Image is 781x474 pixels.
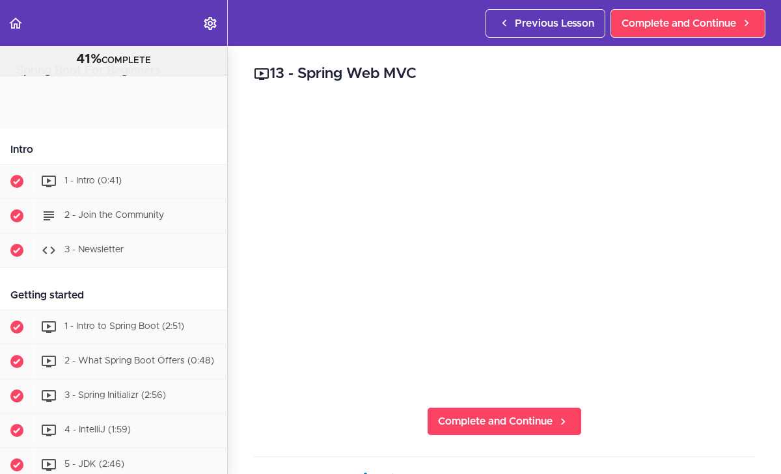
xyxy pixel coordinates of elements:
[64,176,122,185] span: 1 - Intro (0:41)
[515,16,594,31] span: Previous Lesson
[8,16,23,31] svg: Back to course curriculum
[254,63,755,85] h2: 13 - Spring Web MVC
[64,460,124,469] span: 5 - JDK (2:46)
[486,9,605,38] a: Previous Lesson
[64,425,131,434] span: 4 - IntelliJ (1:59)
[438,414,553,429] span: Complete and Continue
[64,322,184,331] span: 1 - Intro to Spring Boot (2:51)
[64,356,214,365] span: 2 - What Spring Boot Offers (0:48)
[64,211,164,220] span: 2 - Join the Community
[64,391,166,400] span: 3 - Spring Initializr (2:56)
[64,245,124,254] span: 3 - Newsletter
[16,51,211,68] div: COMPLETE
[622,16,736,31] span: Complete and Continue
[610,9,765,38] a: Complete and Continue
[427,407,582,436] a: Complete and Continue
[202,16,218,31] svg: Settings Menu
[254,105,755,386] iframe: Video Player
[76,53,102,66] span: 41%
